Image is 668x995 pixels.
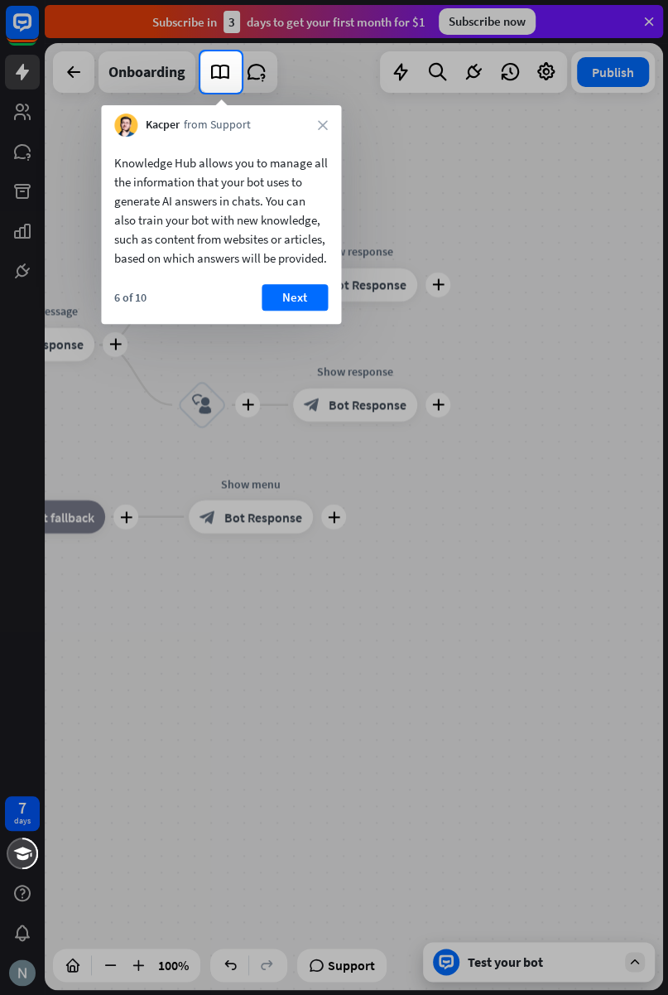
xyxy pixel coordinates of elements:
[114,153,328,268] div: Knowledge Hub allows you to manage all the information that your bot uses to generate AI answers ...
[262,284,328,311] button: Next
[318,120,328,130] i: close
[184,117,251,133] span: from Support
[146,117,180,133] span: Kacper
[114,290,147,305] div: 6 of 10
[13,7,63,56] button: Open LiveChat chat widget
